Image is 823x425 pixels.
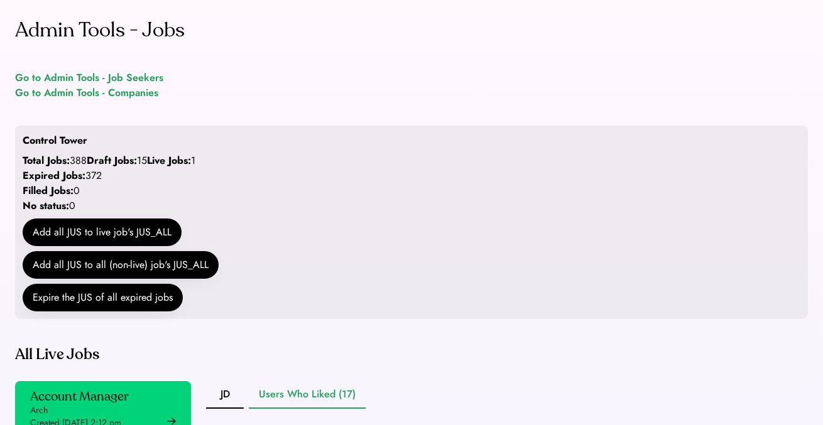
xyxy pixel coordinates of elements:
[23,133,87,148] div: Control Tower
[15,345,756,365] div: All Live Jobs
[23,251,219,279] button: Add all JUS to all (non-live) job's JUS_ALL
[249,381,366,409] button: Users Who Liked (17)
[23,284,183,311] button: Expire the JUS of all expired jobs
[15,15,185,45] div: Admin Tools - Jobs
[23,198,69,213] strong: No status:
[30,389,129,404] div: Account Manager
[23,153,195,213] div: 388 15 1 372 0 0
[23,153,70,168] strong: Total Jobs:
[147,153,191,168] strong: Live Jobs:
[23,183,74,198] strong: Filled Jobs:
[23,168,85,183] strong: Expired Jobs:
[206,381,244,409] button: JD
[15,70,163,85] a: Go to Admin Tools - Job Seekers
[23,218,182,246] button: Add all JUS to live job's JUS_ALL
[15,85,158,100] a: Go to Admin Tools - Companies
[30,404,48,417] div: Arch
[87,153,137,168] strong: Draft Jobs:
